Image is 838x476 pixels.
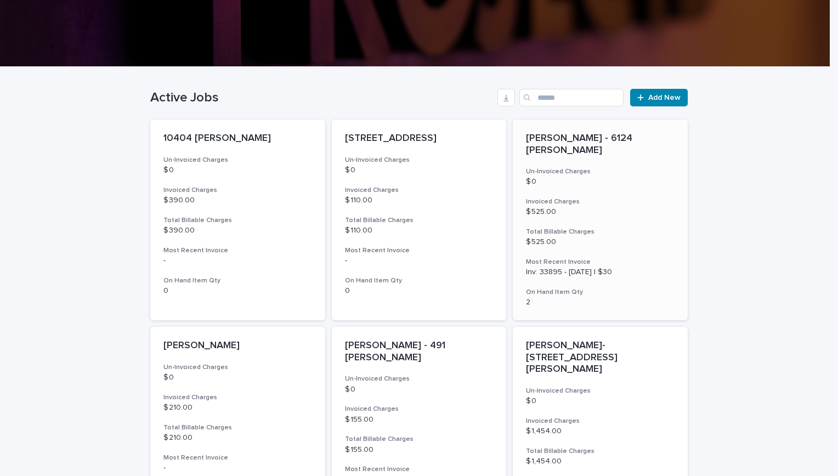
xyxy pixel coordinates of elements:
h3: Un-Invoiced Charges [163,156,312,165]
p: $ 525.00 [526,207,675,217]
h3: Un-Invoiced Charges [345,156,494,165]
p: $ 155.00 [345,415,494,424]
p: - [163,256,312,265]
p: $ 525.00 [526,237,675,247]
h3: Total Billable Charges [526,228,675,236]
p: Inv: 33895 - [DATE] | $30 [526,268,675,277]
p: - [345,256,494,265]
p: $ 0 [345,385,494,394]
p: [PERSON_NAME]-[STREET_ADDRESS][PERSON_NAME] [526,340,675,376]
h3: On Hand Item Qty [345,276,494,285]
h3: Total Billable Charges [526,447,675,456]
p: $ 390.00 [163,226,312,235]
p: $ 0 [345,166,494,175]
p: [PERSON_NAME] - 491 [PERSON_NAME] [345,340,494,364]
p: $ 210.00 [163,433,312,443]
p: - [163,463,312,473]
h3: Un-Invoiced Charges [345,375,494,383]
a: 10404 [PERSON_NAME]Un-Invoiced Charges$ 0Invoiced Charges$ 390.00Total Billable Charges$ 390.00Mo... [150,120,325,320]
a: Add New [630,89,688,106]
h3: Un-Invoiced Charges [163,363,312,372]
p: [PERSON_NAME] [163,340,312,352]
h3: Most Recent Invoice [345,246,494,255]
p: [PERSON_NAME] - 6124 [PERSON_NAME] [526,133,675,156]
h3: Most Recent Invoice [345,465,494,474]
p: $ 110.00 [345,226,494,235]
p: $ 0 [163,373,312,382]
p: $ 0 [526,396,675,406]
h3: On Hand Item Qty [163,276,312,285]
h3: Invoiced Charges [345,186,494,195]
h3: Invoiced Charges [526,417,675,426]
h3: Invoiced Charges [163,186,312,195]
p: [STREET_ADDRESS] [345,133,494,145]
p: 0 [345,286,494,296]
input: Search [519,89,624,106]
h3: Most Recent Invoice [163,454,312,462]
h3: Un-Invoiced Charges [526,167,675,176]
h3: On Hand Item Qty [526,288,675,297]
p: $ 0 [526,177,675,186]
p: $ 210.00 [163,403,312,412]
a: [PERSON_NAME] - 6124 [PERSON_NAME]Un-Invoiced Charges$ 0Invoiced Charges$ 525.00Total Billable Ch... [513,120,688,320]
h3: Un-Invoiced Charges [526,387,675,395]
h3: Total Billable Charges [345,216,494,225]
p: $ 155.00 [345,445,494,455]
p: 10404 [PERSON_NAME] [163,133,312,145]
p: $ 1,454.00 [526,427,675,436]
h3: Invoiced Charges [526,197,675,206]
h3: Most Recent Invoice [526,258,675,267]
h3: Total Billable Charges [163,216,312,225]
p: 2 [526,298,675,307]
h3: Most Recent Invoice [163,246,312,255]
h1: Active Jobs [150,90,493,106]
p: 0 [163,286,312,296]
p: $ 110.00 [345,196,494,205]
p: $ 390.00 [163,196,312,205]
h3: Total Billable Charges [345,435,494,444]
a: [STREET_ADDRESS]Un-Invoiced Charges$ 0Invoiced Charges$ 110.00Total Billable Charges$ 110.00Most ... [332,120,507,320]
h3: Invoiced Charges [345,405,494,413]
h3: Total Billable Charges [163,423,312,432]
p: $ 1,454.00 [526,457,675,466]
span: Add New [648,94,681,101]
h3: Invoiced Charges [163,393,312,402]
p: $ 0 [163,166,312,175]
